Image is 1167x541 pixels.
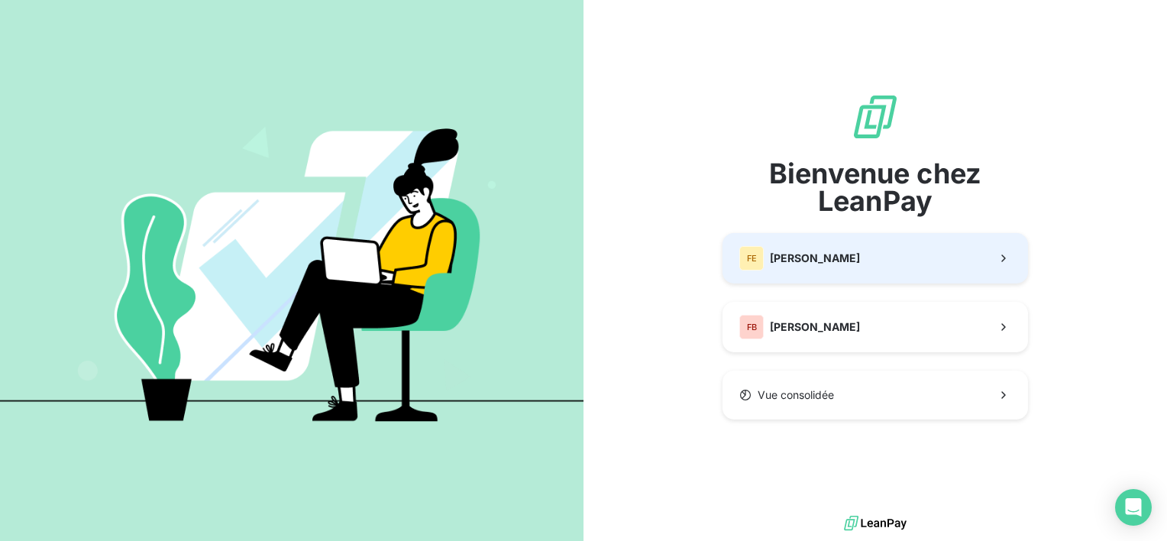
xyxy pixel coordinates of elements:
[770,319,860,335] span: [PERSON_NAME]
[723,302,1028,352] button: FB[PERSON_NAME]
[723,233,1028,283] button: FE[PERSON_NAME]
[739,315,764,339] div: FB
[723,160,1028,215] span: Bienvenue chez LeanPay
[758,387,834,403] span: Vue consolidée
[739,246,764,270] div: FE
[844,512,907,535] img: logo
[723,371,1028,420] button: Vue consolidée
[770,251,860,266] span: [PERSON_NAME]
[851,92,900,141] img: logo sigle
[1115,489,1152,526] div: Open Intercom Messenger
